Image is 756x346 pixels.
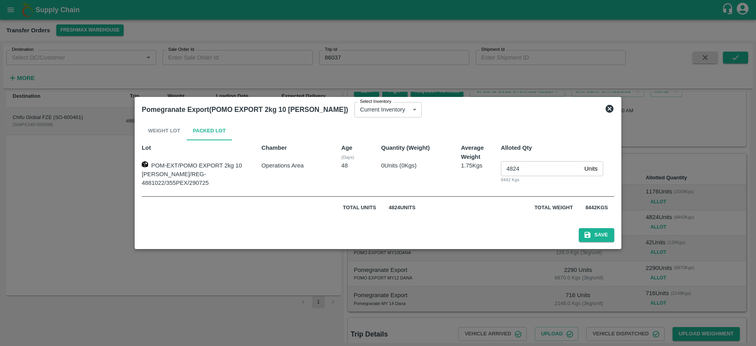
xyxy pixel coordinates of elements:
p: Current Inventory [360,105,405,114]
span: Total units [343,205,376,210]
p: Units [584,164,598,173]
span: Operations Area [261,162,304,169]
b: Age [341,145,352,151]
span: POM-EXT/POMO EXPORT 2kg 10 [PERSON_NAME]/REG-4881022/355PEX/290725 [142,162,242,186]
span: 1.75 Kgs [461,162,482,169]
span: Total weight [534,205,573,210]
span: 4824 Units [389,205,415,210]
span: 0 Units ( 0 Kgs) [381,162,417,169]
div: 8442 Kgs [501,176,614,183]
label: Select Inventory [360,99,391,105]
img: box [142,161,148,167]
span: Alloted Qty [501,145,532,151]
span: 8442 Kgs [586,205,608,210]
span: Lot [142,145,151,151]
button: Save [579,228,614,242]
span: Average Weight [461,145,484,160]
button: Packed Lot [187,121,232,140]
span: 48 [341,162,348,169]
span: Quantity (Weight) [381,145,430,151]
b: Pomegranate Export(POMO EXPORT 2kg 10 [PERSON_NAME]) [142,106,348,113]
span: Chamber [261,145,287,151]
